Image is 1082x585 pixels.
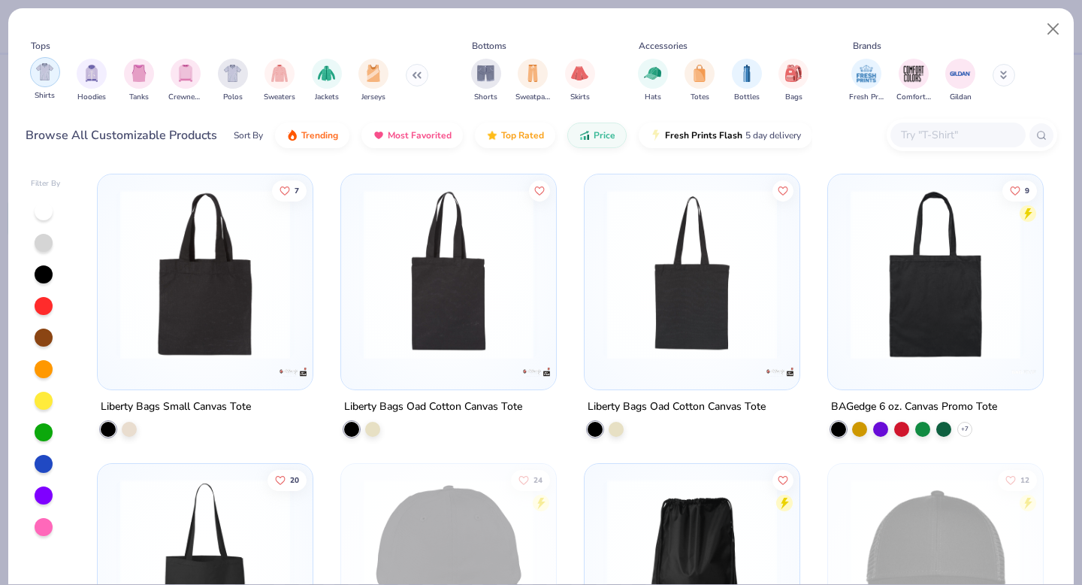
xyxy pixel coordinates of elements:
[30,59,60,103] button: filter button
[849,59,884,103] div: filter for Fresh Prints
[31,178,61,189] div: Filter By
[645,92,661,103] span: Hats
[177,65,194,82] img: Crewnecks Image
[691,65,708,82] img: Totes Image
[515,59,550,103] div: filter for Sweatpants
[26,126,217,144] div: Browse All Customizable Products
[853,39,881,53] div: Brands
[474,92,497,103] span: Shorts
[129,92,149,103] span: Tanks
[945,59,975,103] div: filter for Gildan
[745,127,801,144] span: 5 day delivery
[594,129,615,141] span: Price
[734,92,760,103] span: Bottles
[83,65,100,82] img: Hoodies Image
[785,65,802,82] img: Bags Image
[570,92,590,103] span: Skirts
[477,65,494,82] img: Shorts Image
[855,62,878,85] img: Fresh Prints Image
[778,59,808,103] button: filter button
[268,469,307,490] button: Like
[101,398,251,417] div: Liberty Bags Small Canvas Tote
[315,92,339,103] span: Jackets
[1039,15,1068,44] button: Close
[124,59,154,103] div: filter for Tanks
[471,59,501,103] button: filter button
[218,59,248,103] div: filter for Polos
[524,65,541,82] img: Sweatpants Image
[521,357,552,387] img: Liberty Bags logo
[529,180,550,201] button: Like
[685,59,715,103] div: filter for Totes
[358,59,388,103] div: filter for Jerseys
[1008,357,1038,387] img: BAGedge logo
[77,59,107,103] button: filter button
[784,189,969,359] img: 994e64ce-b01e-4d8b-a3dc-fdbb84b86431
[365,65,382,82] img: Jerseys Image
[344,398,522,417] div: Liberty Bags Oad Cotton Canvas Tote
[732,59,762,103] div: filter for Bottles
[998,469,1037,490] button: Like
[312,59,342,103] div: filter for Jackets
[271,65,289,82] img: Sweaters Image
[373,129,385,141] img: most_fav.gif
[278,357,308,387] img: Liberty Bags logo
[35,90,55,102] span: Shirts
[785,92,802,103] span: Bags
[223,92,243,103] span: Polos
[275,123,349,148] button: Trending
[1002,180,1037,201] button: Like
[31,39,50,53] div: Tops
[896,59,931,103] div: filter for Comfort Colors
[318,65,335,82] img: Jackets Image
[600,189,784,359] img: a7608796-320d-4956-a187-f66b2e1ba5bf
[77,59,107,103] div: filter for Hoodies
[77,92,106,103] span: Hoodies
[772,180,793,201] button: Like
[896,59,931,103] button: filter button
[778,59,808,103] div: filter for Bags
[739,65,755,82] img: Bottles Image
[361,92,385,103] span: Jerseys
[124,59,154,103] button: filter button
[950,92,972,103] span: Gildan
[286,129,298,141] img: trending.gif
[638,59,668,103] button: filter button
[949,62,972,85] img: Gildan Image
[650,129,662,141] img: flash.gif
[639,123,812,148] button: Fresh Prints Flash5 day delivery
[945,59,975,103] button: filter button
[565,59,595,103] button: filter button
[168,59,203,103] button: filter button
[638,59,668,103] div: filter for Hats
[831,398,997,417] div: BAGedge 6 oz. Canvas Promo Tote
[312,59,342,103] button: filter button
[849,59,884,103] button: filter button
[356,189,541,359] img: 023b2e3e-e657-4517-9626-d9b1eed8d70c
[515,59,550,103] button: filter button
[168,59,203,103] div: filter for Crewnecks
[541,189,726,359] img: fee0796b-e86a-466e-b8fd-f4579757b005
[961,425,969,434] span: + 7
[131,65,147,82] img: Tanks Image
[685,59,715,103] button: filter button
[1020,476,1029,483] span: 12
[361,123,463,148] button: Most Favorited
[301,129,338,141] span: Trending
[571,65,588,82] img: Skirts Image
[511,469,550,490] button: Like
[264,92,295,103] span: Sweaters
[224,65,241,82] img: Polos Image
[896,92,931,103] span: Comfort Colors
[765,357,795,387] img: Liberty Bags logo
[515,92,550,103] span: Sweatpants
[1025,186,1029,194] span: 9
[113,189,298,359] img: 119f3be6-5c8d-4dec-a817-4e77bf7f5439
[295,186,300,194] span: 7
[486,129,498,141] img: TopRated.gif
[732,59,762,103] button: filter button
[843,189,1028,359] img: 27b5c7c3-e969-429a-aedd-a97ddab816ce
[565,59,595,103] div: filter for Skirts
[588,398,766,417] div: Liberty Bags Oad Cotton Canvas Tote
[168,92,203,103] span: Crewnecks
